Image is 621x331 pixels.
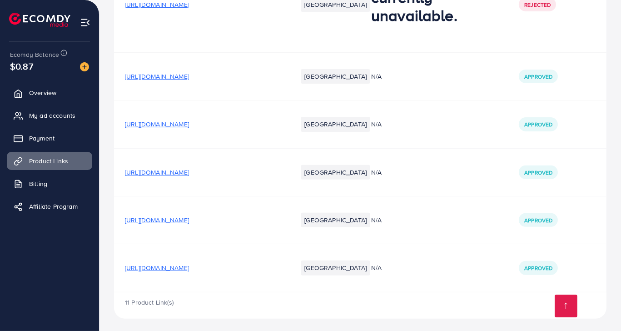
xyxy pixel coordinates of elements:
[125,298,174,307] span: 11 Product Link(s)
[524,73,552,80] span: Approved
[524,264,552,272] span: Approved
[301,117,370,131] li: [GEOGRAPHIC_DATA]
[371,168,382,177] span: N/A
[7,197,92,216] a: Affiliate Program
[10,60,33,73] span: $0.87
[9,13,70,27] img: logo
[7,152,92,170] a: Product Links
[29,202,78,211] span: Affiliate Program
[524,169,552,176] span: Approved
[371,72,382,81] span: N/A
[371,120,382,129] span: N/A
[80,62,89,71] img: image
[29,88,56,97] span: Overview
[29,179,47,188] span: Billing
[125,72,189,81] span: [URL][DOMAIN_NAME]
[371,216,382,225] span: N/A
[125,120,189,129] span: [URL][DOMAIN_NAME]
[29,134,55,143] span: Payment
[125,168,189,177] span: [URL][DOMAIN_NAME]
[301,69,370,84] li: [GEOGRAPHIC_DATA]
[301,261,370,275] li: [GEOGRAPHIC_DATA]
[7,129,92,147] a: Payment
[10,50,59,59] span: Ecomdy Balance
[80,17,90,28] img: menu
[125,263,189,272] span: [URL][DOMAIN_NAME]
[301,165,370,180] li: [GEOGRAPHIC_DATA]
[29,156,68,165] span: Product Links
[371,263,382,272] span: N/A
[7,84,92,102] a: Overview
[7,175,92,193] a: Billing
[524,216,552,224] span: Approved
[125,216,189,225] span: [URL][DOMAIN_NAME]
[582,290,614,324] iframe: Chat
[524,1,551,9] span: Rejected
[7,106,92,125] a: My ad accounts
[524,120,552,128] span: Approved
[29,111,75,120] span: My ad accounts
[301,213,370,227] li: [GEOGRAPHIC_DATA]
